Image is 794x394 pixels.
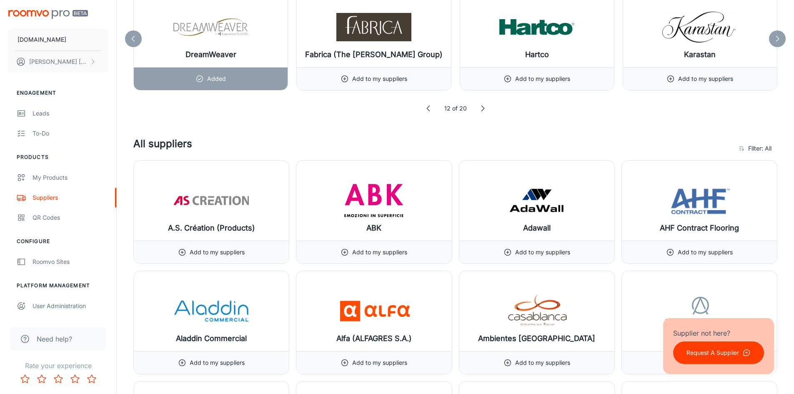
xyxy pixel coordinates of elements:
span: Filter [748,143,771,153]
div: To-do [33,129,108,138]
img: American Olean [662,294,737,328]
img: Karastan [662,10,737,44]
img: Hartco [499,10,574,44]
div: My Products [33,173,108,182]
button: Rate 3 star [50,371,67,387]
h6: Hartco [525,49,549,60]
h6: Ambientes [GEOGRAPHIC_DATA] [478,333,595,344]
h6: Aladdin Commercial [176,333,247,344]
div: Roomvo Sites [33,257,108,266]
p: Add to my suppliers [352,358,407,367]
p: [PERSON_NAME] [PERSON_NAME] [29,57,88,66]
p: Add to my suppliers [352,74,407,83]
img: Ambientes Casablanca [499,294,574,328]
h4: All suppliers [133,136,734,160]
button: Rate 1 star [17,371,33,387]
p: Add to my suppliers [678,74,733,83]
p: Add to my suppliers [190,358,245,367]
img: AHF Contract Flooring [662,184,737,217]
img: ABK [336,184,411,217]
p: Supplier not here? [673,328,764,338]
img: A.S. Création (Products) [174,184,249,217]
button: [PERSON_NAME] [PERSON_NAME] [8,51,108,73]
p: Add to my suppliers [190,248,245,257]
div: User Administration [33,301,108,311]
h6: AHF Contract Flooring [660,222,739,234]
button: [DOMAIN_NAME] [8,29,108,50]
div: QR Codes [33,213,108,222]
span: Need help? [37,334,72,344]
img: Aladdin Commercial [174,294,249,328]
p: Rate your experience [7,361,110,371]
h6: Karastan [684,49,716,60]
h6: Alfa (ALFAGRES S.A.) [336,333,412,344]
p: [DOMAIN_NAME] [18,35,66,44]
h6: A.S. Création (Products) [168,222,255,234]
div: Leads [33,109,108,118]
h6: Adawall [523,222,551,234]
img: Roomvo PRO Beta [8,10,88,19]
p: Request A Supplier [686,348,739,357]
p: Add to my suppliers [515,248,570,257]
h6: ABK [366,222,381,234]
h6: Fabrica (The [PERSON_NAME] Group) [305,49,443,60]
p: Added [207,74,226,83]
p: Add to my suppliers [678,248,733,257]
img: DreamWeaver [173,10,248,44]
button: Rate 2 star [33,371,50,387]
button: Rate 4 star [67,371,83,387]
p: Add to my suppliers [515,74,570,83]
button: Request A Supplier [673,341,764,364]
p: 12 of 20 [444,104,467,113]
img: Alfa (ALFAGRES S.A.) [336,294,411,328]
img: Fabrica (The Dixie Group) [336,10,411,44]
img: Adawall [499,184,574,217]
h6: DreamWeaver [185,49,236,60]
p: Add to my suppliers [515,358,570,367]
div: Suppliers [33,193,108,202]
button: Rate 5 star [83,371,100,387]
span: : All [761,143,771,153]
p: Add to my suppliers [352,248,407,257]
